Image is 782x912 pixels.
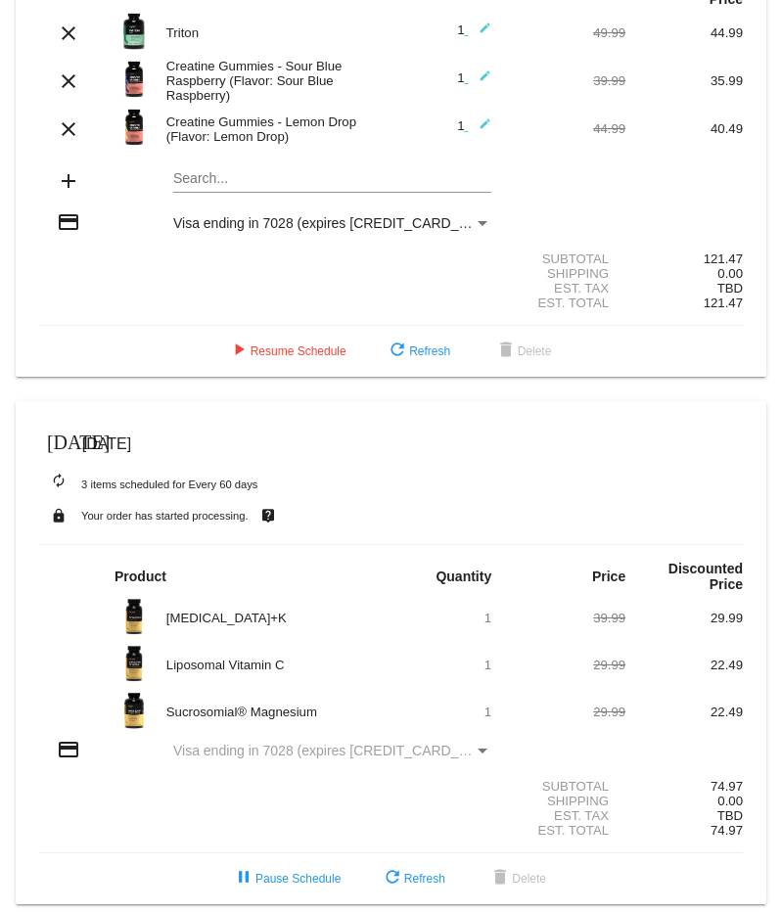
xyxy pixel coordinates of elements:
[717,281,743,296] span: TBD
[494,340,518,363] mat-icon: delete
[232,867,255,890] mat-icon: pause
[488,867,512,890] mat-icon: delete
[625,658,743,672] div: 22.49
[227,344,346,358] span: Resume Schedule
[157,25,391,40] div: Triton
[625,25,743,40] div: 44.99
[508,121,625,136] div: 44.99
[508,266,625,281] div: Shipping
[365,861,461,896] button: Refresh
[57,69,80,93] mat-icon: clear
[457,70,491,85] span: 1
[479,334,568,369] button: Delete
[668,561,743,592] strong: Discounted Price
[457,118,491,133] span: 1
[157,114,391,144] div: Creatine Gummies - Lemon Drop (Flavor: Lemon Drop)
[508,779,625,794] div: Subtotal
[115,60,154,99] img: Image-1-Creatine-Gummies-SBR-1000Xx1000.png
[625,73,743,88] div: 35.99
[115,644,154,683] img: Image-1-Carousel-Vitamin-C-Photoshoped-1000x1000-1.png
[468,22,491,45] mat-icon: edit
[115,691,154,730] img: magnesium-carousel-1.png
[717,808,743,823] span: TBD
[47,503,70,528] mat-icon: lock
[157,658,391,672] div: Liposomal Vitamin C
[494,344,552,358] span: Delete
[508,658,625,672] div: 29.99
[256,503,280,528] mat-icon: live_help
[592,569,625,584] strong: Price
[457,23,491,37] span: 1
[625,121,743,136] div: 40.49
[216,861,356,896] button: Pause Schedule
[468,69,491,93] mat-icon: edit
[57,117,80,141] mat-icon: clear
[157,611,391,625] div: [MEDICAL_DATA]+K
[436,569,491,584] strong: Quantity
[370,334,466,369] button: Refresh
[488,872,546,886] span: Delete
[386,344,450,358] span: Refresh
[81,510,249,522] small: Your order has started processing.
[115,597,154,636] img: Image-1-Carousel-Vitamin-DK-Photoshoped-1000x1000-1.png
[115,12,154,51] img: Image-1-Carousel-Triton-Transp.png
[484,611,491,625] span: 1
[508,808,625,823] div: Est. Tax
[115,569,166,584] strong: Product
[717,794,743,808] span: 0.00
[211,334,362,369] button: Resume Schedule
[381,867,404,890] mat-icon: refresh
[173,743,501,758] span: Visa ending in 7028 (expires [CREDIT_CARD_DATA])
[508,705,625,719] div: 29.99
[47,470,70,493] mat-icon: autorenew
[484,658,491,672] span: 1
[473,861,562,896] button: Delete
[625,251,743,266] div: 121.47
[381,872,445,886] span: Refresh
[173,171,491,187] input: Search...
[232,872,341,886] span: Pause Schedule
[57,210,80,234] mat-icon: credit_card
[508,296,625,310] div: Est. Total
[157,705,391,719] div: Sucrosomial® Magnesium
[704,296,743,310] span: 121.47
[625,705,743,719] div: 22.49
[508,794,625,808] div: Shipping
[508,251,625,266] div: Subtotal
[39,479,257,490] small: 3 items scheduled for Every 60 days
[47,429,70,452] mat-icon: [DATE]
[386,340,409,363] mat-icon: refresh
[508,281,625,296] div: Est. Tax
[82,435,131,452] span: [DATE]
[508,73,625,88] div: 39.99
[115,108,154,147] img: Image-1-Creatine-Gummies-Roman-Berezecky_optimized.png
[57,738,80,761] mat-icon: credit_card
[508,25,625,40] div: 49.99
[508,611,625,625] div: 39.99
[625,611,743,625] div: 29.99
[508,823,625,838] div: Est. Total
[625,779,743,794] div: 74.97
[227,340,251,363] mat-icon: play_arrow
[711,823,743,838] span: 74.97
[173,215,491,231] mat-select: Payment Method
[173,743,491,758] mat-select: Payment Method
[57,169,80,193] mat-icon: add
[717,266,743,281] span: 0.00
[468,117,491,141] mat-icon: edit
[173,215,501,231] span: Visa ending in 7028 (expires [CREDIT_CARD_DATA])
[57,22,80,45] mat-icon: clear
[157,59,391,103] div: Creatine Gummies - Sour Blue Raspberry (Flavor: Sour Blue Raspberry)
[484,705,491,719] span: 1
